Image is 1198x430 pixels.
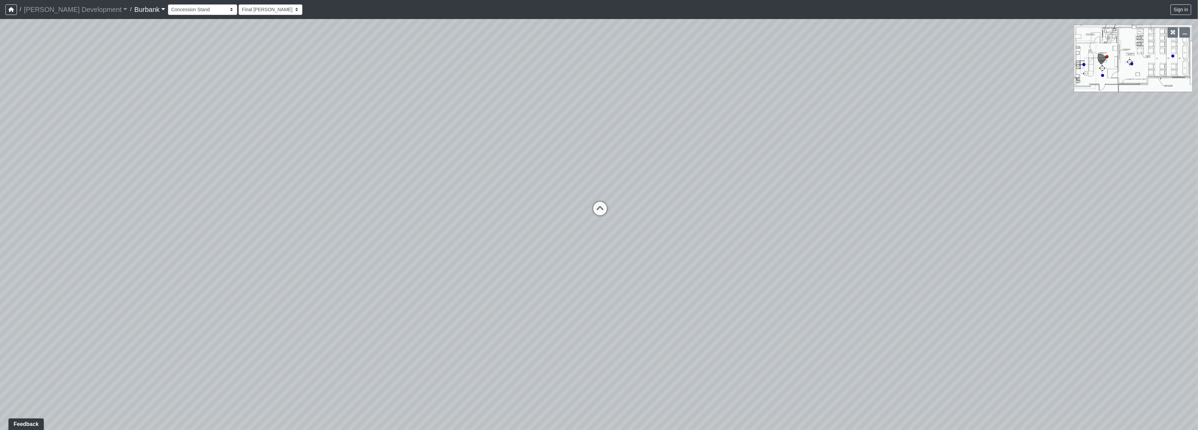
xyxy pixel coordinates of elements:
[24,3,127,16] a: [PERSON_NAME] Development
[127,3,134,16] span: /
[134,3,166,16] a: Burbank
[1171,4,1191,15] button: Sign in
[17,3,24,16] span: /
[5,416,45,430] iframe: Ybug feedback widget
